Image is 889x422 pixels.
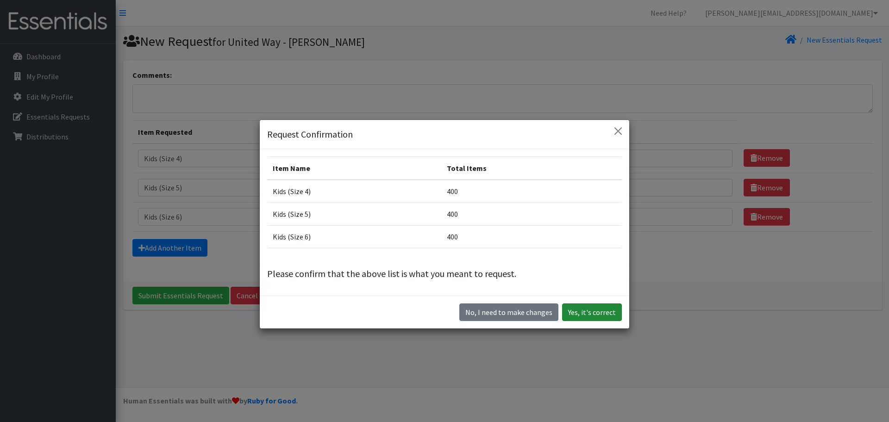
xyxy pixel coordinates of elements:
[267,127,353,141] h5: Request Confirmation
[611,124,626,139] button: Close
[267,180,441,203] td: Kids (Size 4)
[267,225,441,248] td: Kids (Size 6)
[441,180,622,203] td: 400
[267,202,441,225] td: Kids (Size 5)
[459,303,558,321] button: No I need to make changes
[441,225,622,248] td: 400
[441,202,622,225] td: 400
[562,303,622,321] button: Yes, it's correct
[441,157,622,180] th: Total Items
[267,267,622,281] p: Please confirm that the above list is what you meant to request.
[267,157,441,180] th: Item Name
